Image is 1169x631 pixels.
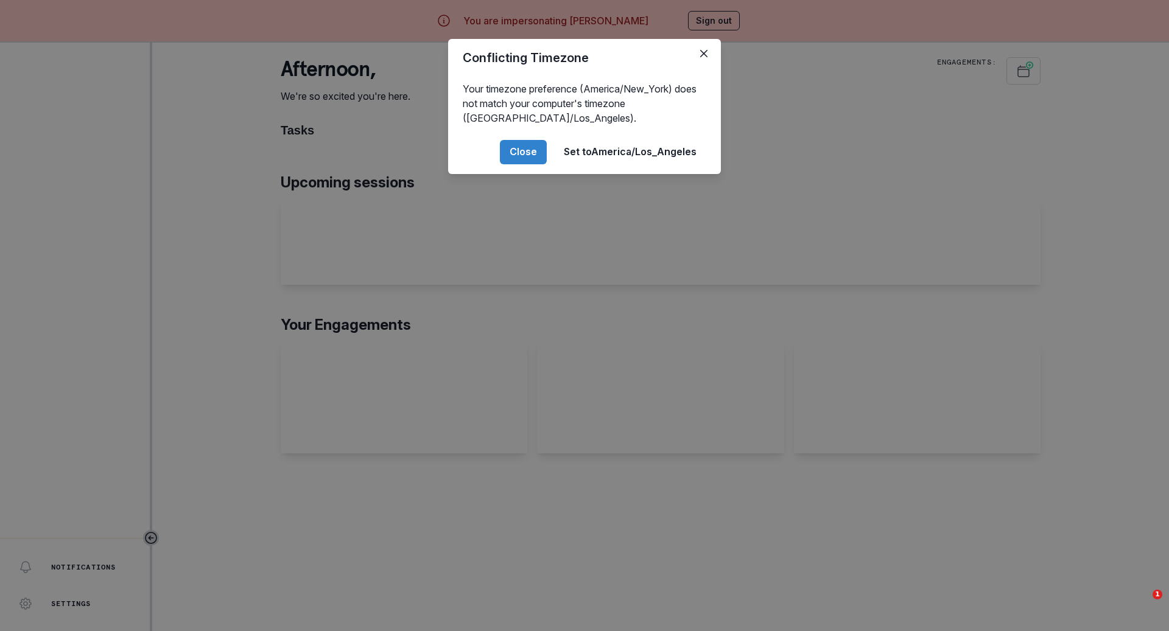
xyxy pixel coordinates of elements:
div: Your timezone preference (America/New_York) does not match your computer's timezone ([GEOGRAPHIC_... [448,77,721,130]
button: Set toAmerica/Los_Angeles [554,140,706,164]
button: Close [694,44,714,63]
span: 1 [1153,590,1162,599]
iframe: Intercom live chat [1128,590,1157,619]
header: Conflicting Timezone [448,39,721,77]
button: Close [500,140,547,164]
